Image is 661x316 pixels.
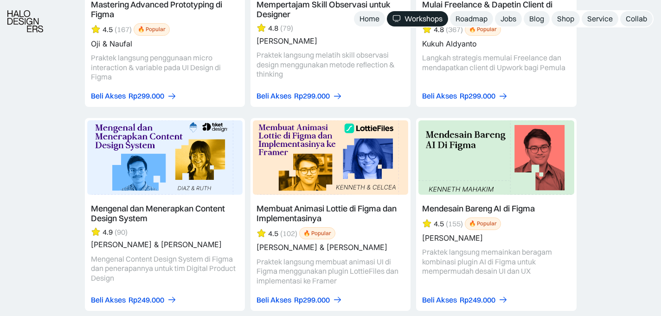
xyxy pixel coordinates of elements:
div: Home [359,14,379,24]
div: Beli Akses [91,91,126,101]
div: Jobs [501,14,516,24]
div: Roadmap [456,14,488,24]
a: Beli AksesRp249.000 [91,295,177,305]
div: Blog [529,14,544,24]
div: Beli Akses [422,295,457,305]
a: Beli AksesRp249.000 [422,295,508,305]
div: Workshops [404,14,443,24]
a: Home [354,11,385,26]
div: Rp249.000 [460,295,495,305]
a: Roadmap [450,11,493,26]
a: Blog [524,11,550,26]
a: Beli AksesRp299.000 [257,295,342,305]
div: Beli Akses [257,295,291,305]
div: Beli Akses [257,91,291,101]
div: Rp249.000 [128,295,164,305]
a: Shop [552,11,580,26]
a: Collab [620,11,653,26]
a: Beli AksesRp299.000 [257,91,342,101]
a: Jobs [495,11,522,26]
a: Workshops [387,11,448,26]
a: Service [582,11,618,26]
a: Beli AksesRp299.000 [422,91,508,101]
div: Rp299.000 [294,295,330,305]
div: Collab [626,14,647,24]
div: Rp299.000 [294,91,330,101]
div: Shop [557,14,574,24]
div: Rp299.000 [460,91,495,101]
div: Beli Akses [91,295,126,305]
div: Service [587,14,613,24]
div: Beli Akses [422,91,457,101]
div: Rp299.000 [128,91,164,101]
a: Beli AksesRp299.000 [91,91,177,101]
